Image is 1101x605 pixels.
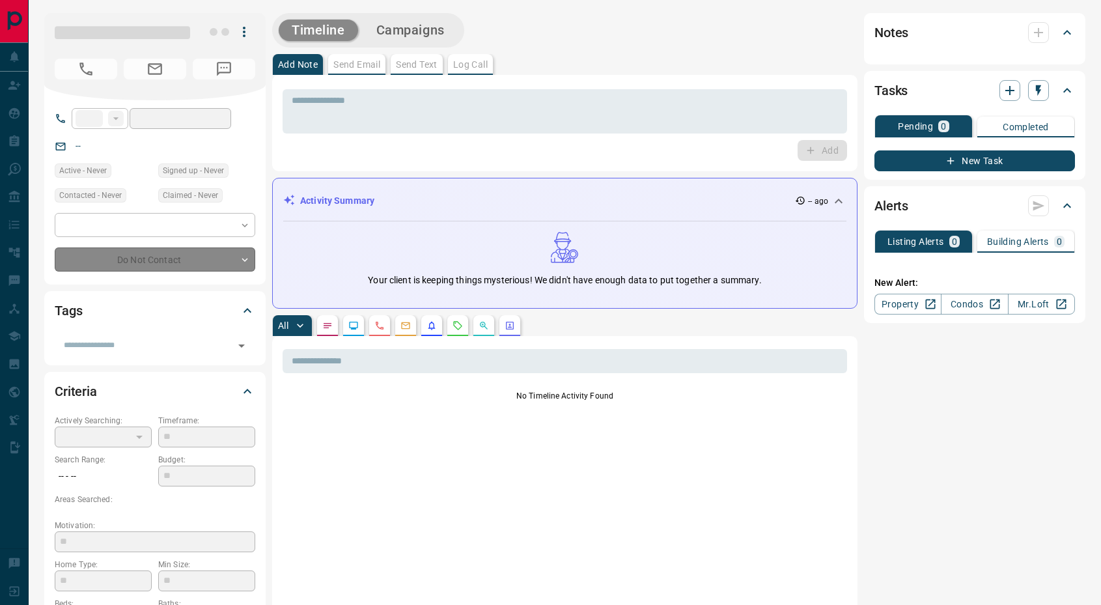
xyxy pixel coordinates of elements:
[887,237,944,246] p: Listing Alerts
[505,320,515,331] svg: Agent Actions
[874,75,1075,106] div: Tasks
[55,247,255,272] div: Do Not Contact
[55,381,97,402] h2: Criteria
[874,276,1075,290] p: New Alert:
[76,141,81,151] a: --
[874,190,1075,221] div: Alerts
[55,59,117,79] span: No Number
[55,494,255,505] p: Areas Searched:
[874,195,908,216] h2: Alerts
[163,189,218,202] span: Claimed - Never
[941,122,946,131] p: 0
[1057,237,1062,246] p: 0
[952,237,957,246] p: 0
[400,320,411,331] svg: Emails
[283,390,847,402] p: No Timeline Activity Found
[453,320,463,331] svg: Requests
[374,320,385,331] svg: Calls
[163,164,224,177] span: Signed up - Never
[874,80,908,101] h2: Tasks
[55,520,255,531] p: Motivation:
[55,376,255,407] div: Criteria
[300,194,374,208] p: Activity Summary
[479,320,489,331] svg: Opportunities
[1008,294,1075,315] a: Mr.Loft
[279,20,358,41] button: Timeline
[278,60,318,69] p: Add Note
[278,321,288,330] p: All
[55,300,82,321] h2: Tags
[55,454,152,466] p: Search Range:
[55,295,255,326] div: Tags
[124,59,186,79] span: No Email
[363,20,458,41] button: Campaigns
[1003,122,1049,132] p: Completed
[59,189,122,202] span: Contacted - Never
[232,337,251,355] button: Open
[158,415,255,427] p: Timeframe:
[874,150,1075,171] button: New Task
[55,466,152,487] p: -- - --
[941,294,1008,315] a: Condos
[59,164,107,177] span: Active - Never
[55,415,152,427] p: Actively Searching:
[283,189,846,213] div: Activity Summary-- ago
[322,320,333,331] svg: Notes
[55,559,152,570] p: Home Type:
[158,559,255,570] p: Min Size:
[193,59,255,79] span: No Number
[368,274,761,287] p: Your client is keeping things mysterious! We didn't have enough data to put together a summary.
[808,195,828,207] p: -- ago
[874,294,941,315] a: Property
[158,454,255,466] p: Budget:
[898,122,933,131] p: Pending
[874,17,1075,48] div: Notes
[874,22,908,43] h2: Notes
[987,237,1049,246] p: Building Alerts
[348,320,359,331] svg: Lead Browsing Activity
[426,320,437,331] svg: Listing Alerts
